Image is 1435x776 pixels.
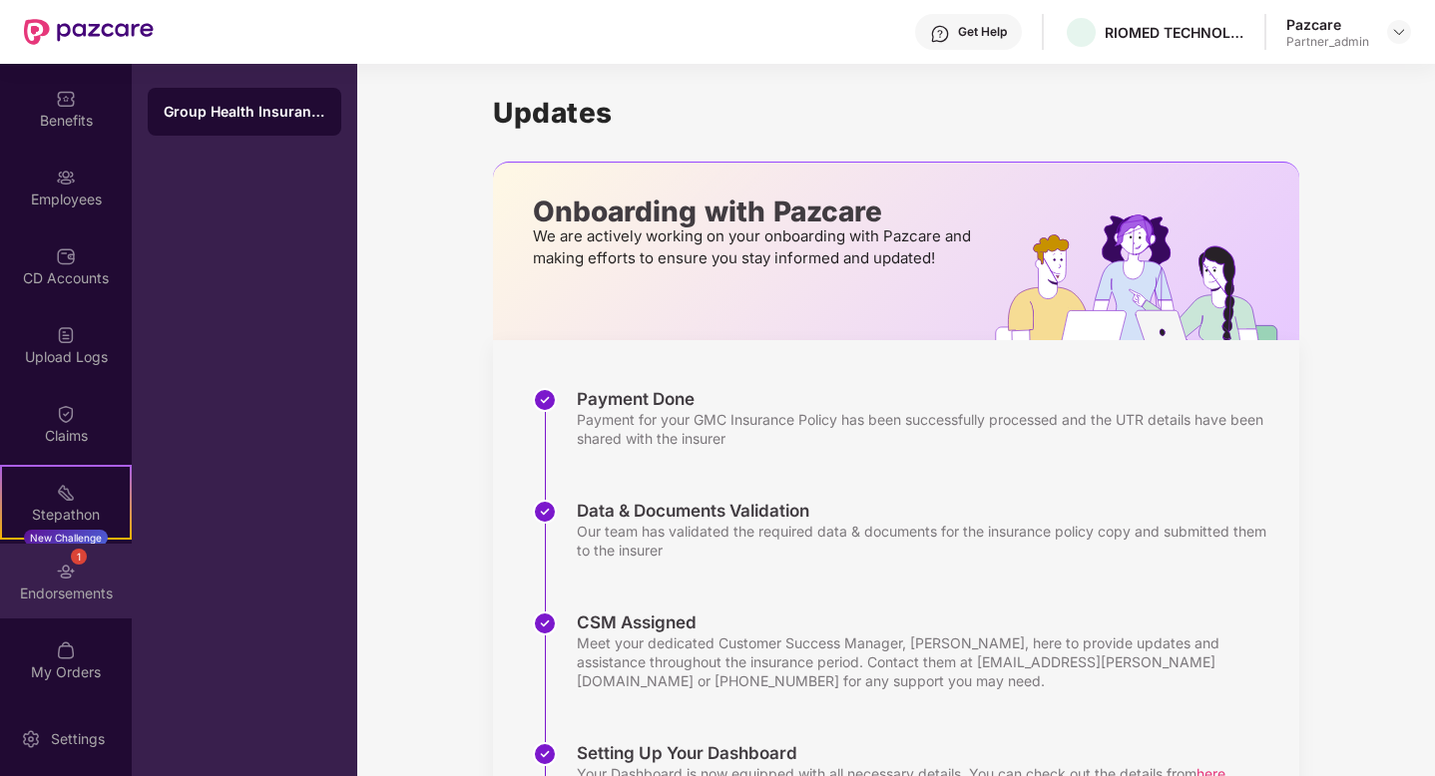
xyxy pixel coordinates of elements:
[493,96,1299,130] h1: Updates
[56,562,76,582] img: svg+xml;base64,PHN2ZyBpZD0iRW5kb3JzZW1lbnRzIiB4bWxucz0iaHR0cDovL3d3dy53My5vcmcvMjAwMC9zdmciIHdpZH...
[1391,24,1407,40] img: svg+xml;base64,PHN2ZyBpZD0iRHJvcGRvd24tMzJ4MzIiIHhtbG5zPSJodHRwOi8vd3d3LnczLm9yZy8yMDAwL3N2ZyIgd2...
[930,24,950,44] img: svg+xml;base64,PHN2ZyBpZD0iSGVscC0zMngzMiIgeG1sbnM9Imh0dHA6Ly93d3cudzMub3JnLzIwMDAvc3ZnIiB3aWR0aD...
[21,729,41,749] img: svg+xml;base64,PHN2ZyBpZD0iU2V0dGluZy0yMHgyMCIgeG1sbnM9Imh0dHA6Ly93d3cudzMub3JnLzIwMDAvc3ZnIiB3aW...
[533,611,557,635] img: svg+xml;base64,PHN2ZyBpZD0iU3RlcC1Eb25lLTMyeDMyIiB4bWxucz0iaHR0cDovL3d3dy53My5vcmcvMjAwMC9zdmciIH...
[1286,34,1369,50] div: Partner_admin
[533,202,977,220] p: Onboarding with Pazcare
[164,102,325,122] div: Group Health Insurance
[577,522,1279,560] div: Our team has validated the required data & documents for the insurance policy copy and submitted ...
[577,388,1279,410] div: Payment Done
[995,214,1299,340] img: hrOnboarding
[56,246,76,266] img: svg+xml;base64,PHN2ZyBpZD0iQ0RfQWNjb3VudHMiIGRhdGEtbmFtZT0iQ0QgQWNjb3VudHMiIHhtbG5zPSJodHRwOi8vd3...
[56,404,76,424] img: svg+xml;base64,PHN2ZyBpZD0iQ2xhaW0iIHhtbG5zPSJodHRwOi8vd3d3LnczLm9yZy8yMDAwL3N2ZyIgd2lkdGg9IjIwIi...
[533,500,557,524] img: svg+xml;base64,PHN2ZyBpZD0iU3RlcC1Eb25lLTMyeDMyIiB4bWxucz0iaHR0cDovL3d3dy53My5vcmcvMjAwMC9zdmciIH...
[577,500,1279,522] div: Data & Documents Validation
[56,325,76,345] img: svg+xml;base64,PHN2ZyBpZD0iVXBsb2FkX0xvZ3MiIGRhdGEtbmFtZT0iVXBsb2FkIExvZ3MiIHhtbG5zPSJodHRwOi8vd3...
[577,742,1225,764] div: Setting Up Your Dashboard
[533,388,557,412] img: svg+xml;base64,PHN2ZyBpZD0iU3RlcC1Eb25lLTMyeDMyIiB4bWxucz0iaHR0cDovL3d3dy53My5vcmcvMjAwMC9zdmciIH...
[1105,23,1244,42] div: RIOMED TECHNOLOGIES INDIA PRIVATE LIMITED
[577,410,1279,448] div: Payment for your GMC Insurance Policy has been successfully processed and the UTR details have be...
[1286,15,1369,34] div: Pazcare
[24,19,154,45] img: New Pazcare Logo
[24,530,108,546] div: New Challenge
[577,633,1279,690] div: Meet your dedicated Customer Success Manager, [PERSON_NAME], here to provide updates and assistan...
[45,729,111,749] div: Settings
[958,24,1007,40] div: Get Help
[71,549,87,565] div: 1
[577,611,1279,633] div: CSM Assigned
[533,742,557,766] img: svg+xml;base64,PHN2ZyBpZD0iU3RlcC1Eb25lLTMyeDMyIiB4bWxucz0iaHR0cDovL3d3dy53My5vcmcvMjAwMC9zdmciIH...
[2,505,130,525] div: Stepathon
[533,225,977,269] p: We are actively working on your onboarding with Pazcare and making efforts to ensure you stay inf...
[56,640,76,660] img: svg+xml;base64,PHN2ZyBpZD0iTXlfT3JkZXJzIiBkYXRhLW5hbWU9Ik15IE9yZGVycyIgeG1sbnM9Imh0dHA6Ly93d3cudz...
[56,483,76,503] img: svg+xml;base64,PHN2ZyB4bWxucz0iaHR0cDovL3d3dy53My5vcmcvMjAwMC9zdmciIHdpZHRoPSIyMSIgaGVpZ2h0PSIyMC...
[56,89,76,109] img: svg+xml;base64,PHN2ZyBpZD0iQmVuZWZpdHMiIHhtbG5zPSJodHRwOi8vd3d3LnczLm9yZy8yMDAwL3N2ZyIgd2lkdGg9Ij...
[56,168,76,188] img: svg+xml;base64,PHN2ZyBpZD0iRW1wbG95ZWVzIiB4bWxucz0iaHR0cDovL3d3dy53My5vcmcvMjAwMC9zdmciIHdpZHRoPS...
